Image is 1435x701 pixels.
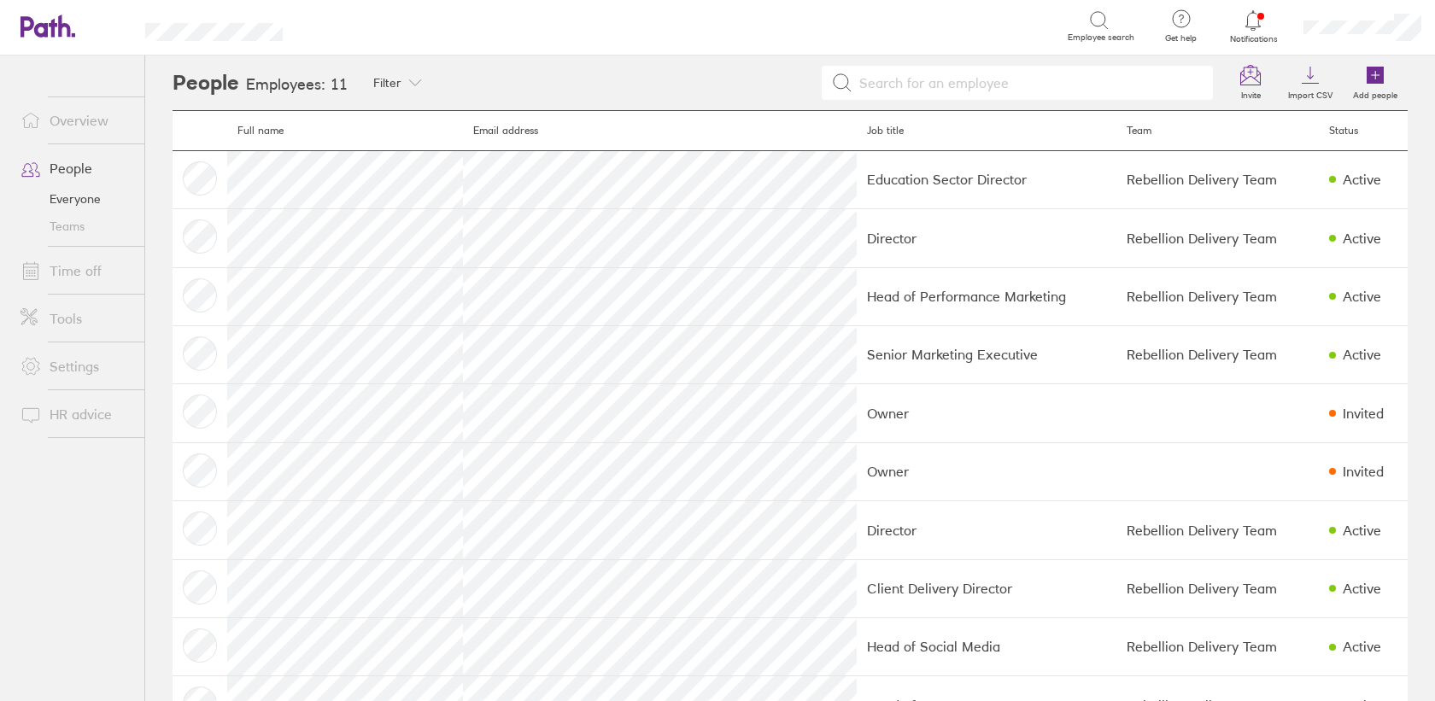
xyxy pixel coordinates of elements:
td: Rebellion Delivery Team [1116,501,1319,559]
label: Add people [1343,85,1408,101]
td: Director [857,501,1116,559]
a: Invite [1223,55,1278,110]
td: Head of Social Media [857,617,1116,675]
th: Status [1319,111,1408,151]
div: Search [329,18,372,33]
td: Rebellion Delivery Team [1116,325,1319,383]
label: Invite [1231,85,1271,101]
div: Active [1343,347,1381,362]
a: HR advice [7,397,144,431]
div: Active [1343,523,1381,538]
th: Team [1116,111,1319,151]
input: Search for an employee [852,67,1204,99]
a: Tools [7,301,144,336]
div: Active [1343,289,1381,304]
div: Active [1343,231,1381,246]
div: Invited [1343,464,1384,479]
div: Active [1343,172,1381,187]
td: Rebellion Delivery Team [1116,617,1319,675]
a: People [7,151,144,185]
th: Email address [463,111,857,151]
div: Active [1343,581,1381,596]
td: Rebellion Delivery Team [1116,559,1319,617]
a: Notifications [1226,9,1281,44]
a: Overview [7,103,144,137]
td: Owner [857,442,1116,500]
a: Add people [1343,55,1408,110]
th: Full name [227,111,463,151]
td: Head of Performance Marketing [857,267,1116,325]
span: Employee search [1068,32,1134,43]
h3: Employees: 11 [246,76,348,94]
span: Notifications [1226,34,1281,44]
label: Import CSV [1278,85,1343,101]
a: Import CSV [1278,55,1343,110]
td: Owner [857,384,1116,442]
a: Everyone [7,185,144,213]
td: Rebellion Delivery Team [1116,209,1319,267]
td: Education Sector Director [857,150,1116,208]
div: Active [1343,639,1381,654]
span: Filter [373,76,401,90]
div: Invited [1343,406,1384,421]
td: Senior Marketing Executive [857,325,1116,383]
td: Rebellion Delivery Team [1116,267,1319,325]
td: Rebellion Delivery Team [1116,150,1319,208]
td: Client Delivery Director [857,559,1116,617]
a: Teams [7,213,144,240]
td: Director [857,209,1116,267]
a: Time off [7,254,144,288]
a: Settings [7,349,144,383]
h2: People [173,55,239,110]
span: Get help [1153,33,1209,44]
th: Job title [857,111,1116,151]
